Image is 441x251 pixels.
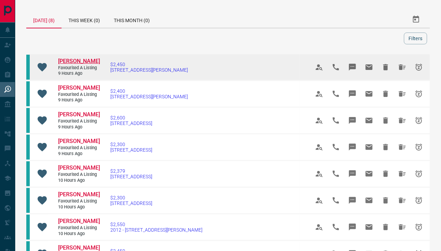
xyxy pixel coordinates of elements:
span: $2,300 [110,195,152,200]
span: Favourited a Listing [58,92,100,98]
span: Message [344,165,361,182]
span: 2012 - [STREET_ADDRESS][PERSON_NAME] [110,227,202,233]
div: This Month (0) [107,11,157,28]
span: $2,550 [110,222,202,227]
a: [PERSON_NAME] [58,218,100,225]
span: 9 hours ago [58,71,100,77]
span: Snooze [411,112,427,129]
span: Call [328,192,344,209]
a: [PERSON_NAME] [58,84,100,92]
span: Hide All from Rebecca Bruce [394,59,411,75]
span: 10 hours ago [58,204,100,210]
span: Email [361,86,377,102]
span: Hide All from Rebecca Bruce [394,112,411,129]
span: $2,600 [110,115,152,120]
span: Hide [377,86,394,102]
span: [STREET_ADDRESS] [110,147,152,153]
span: Snooze [411,192,427,209]
span: Message [344,192,361,209]
span: Snooze [411,139,427,155]
span: Hide All from Rebecca Bruce [394,192,411,209]
div: condos.ca [26,108,30,133]
span: Message [344,112,361,129]
button: Filters [404,33,427,44]
span: Hide All from Rebecca Bruce [394,165,411,182]
span: View Profile [311,86,328,102]
div: condos.ca [26,188,30,213]
span: Call [328,112,344,129]
a: [PERSON_NAME] [58,164,100,172]
span: [STREET_ADDRESS][PERSON_NAME] [110,94,188,99]
span: [STREET_ADDRESS] [110,120,152,126]
div: [DATE] (8) [26,11,62,28]
span: [PERSON_NAME] [58,84,100,91]
span: Message [344,139,361,155]
span: Email [361,59,377,75]
span: Hide [377,219,394,235]
div: condos.ca [26,161,30,186]
span: Call [328,86,344,102]
span: $2,400 [110,88,188,94]
span: [PERSON_NAME] [58,218,100,224]
span: Snooze [411,219,427,235]
span: Hide All from Rebecca Bruce [394,139,411,155]
a: $2,400[STREET_ADDRESS][PERSON_NAME] [110,88,188,99]
span: Call [328,219,344,235]
span: View Profile [311,192,328,209]
span: Call [328,165,344,182]
span: View Profile [311,112,328,129]
a: $2,5502012 - [STREET_ADDRESS][PERSON_NAME] [110,222,202,233]
span: 10 hours ago [58,178,100,183]
span: Email [361,165,377,182]
span: [STREET_ADDRESS] [110,200,152,206]
span: $2,379 [110,168,152,174]
span: View Profile [311,219,328,235]
span: Hide [377,59,394,75]
span: Hide [377,165,394,182]
div: condos.ca [26,81,30,106]
span: [STREET_ADDRESS] [110,174,152,179]
span: [STREET_ADDRESS][PERSON_NAME] [110,67,188,73]
span: [PERSON_NAME] [58,58,100,64]
span: Email [361,219,377,235]
span: View Profile [311,139,328,155]
span: Hide [377,139,394,155]
span: Email [361,139,377,155]
span: Favourited a Listing [58,172,100,178]
span: Snooze [411,165,427,182]
div: condos.ca [26,215,30,240]
button: Select Date Range [408,11,424,28]
a: [PERSON_NAME] [58,111,100,118]
span: Favourited a Listing [58,65,100,71]
span: [PERSON_NAME] [58,244,100,251]
span: 9 hours ago [58,124,100,130]
span: Hide All from Rebecca Bruce [394,86,411,102]
span: 9 hours ago [58,151,100,157]
span: Message [344,86,361,102]
span: $2,450 [110,62,188,67]
a: $2,450[STREET_ADDRESS][PERSON_NAME] [110,62,188,73]
span: [PERSON_NAME] [58,164,100,171]
span: 10 hours ago [58,231,100,237]
span: 9 hours ago [58,97,100,103]
a: $2,300[STREET_ADDRESS] [110,142,152,153]
span: $2,300 [110,142,152,147]
span: Message [344,59,361,75]
a: $2,600[STREET_ADDRESS] [110,115,152,126]
span: Snooze [411,59,427,75]
span: Favourited a Listing [58,225,100,231]
span: Favourited a Listing [58,145,100,151]
span: View Profile [311,59,328,75]
span: Call [328,59,344,75]
span: Call [328,139,344,155]
span: Message [344,219,361,235]
span: Favourited a Listing [58,198,100,204]
span: View Profile [311,165,328,182]
a: [PERSON_NAME] [58,191,100,198]
span: Hide [377,112,394,129]
a: $2,300[STREET_ADDRESS] [110,195,152,206]
span: [PERSON_NAME] [58,138,100,144]
a: [PERSON_NAME] [58,138,100,145]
